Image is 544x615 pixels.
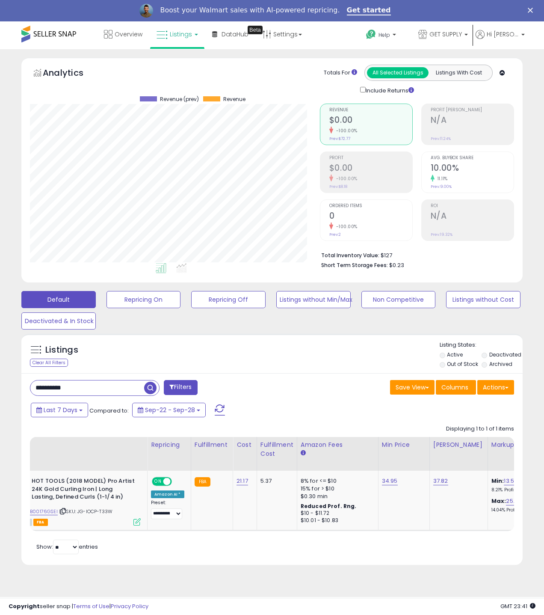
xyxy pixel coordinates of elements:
span: Revenue [329,108,412,113]
div: Totals For [324,69,357,77]
span: Overview [115,30,142,39]
button: Filters [164,380,197,395]
button: Deactivated & In Stock [21,312,96,330]
button: Listings With Cost [428,67,490,78]
button: Columns [436,380,476,395]
i: Get Help [366,29,376,40]
button: Default [21,291,96,308]
small: -100.00% [333,175,358,182]
small: Prev: $72.77 [329,136,350,141]
button: Save View [390,380,435,395]
span: $0.23 [389,261,404,269]
div: $0.30 min [301,493,372,500]
div: Preset: [151,500,184,519]
label: Out of Stock [447,360,478,368]
small: -100.00% [333,128,358,134]
a: Hi [PERSON_NAME] [476,30,525,49]
span: Avg. Buybox Share [431,156,514,160]
b: Max: [491,497,506,505]
small: Prev: $8.18 [329,184,347,189]
h2: N/A [431,211,514,223]
div: Amazon Fees [301,440,375,449]
small: -100.00% [333,223,358,230]
small: 11.11% [435,175,448,182]
button: Repricing Off [191,291,266,308]
button: Actions [477,380,514,395]
a: 13.56 [504,477,517,485]
div: Boost your Walmart sales with AI-powered repricing. [160,6,340,15]
div: Close [528,8,536,13]
small: FBA [195,477,210,487]
div: $10 - $11.72 [301,510,372,517]
div: Title [10,440,144,449]
span: Hi [PERSON_NAME] [487,30,519,39]
h5: Listings [45,344,78,356]
small: Prev: 11.24% [431,136,451,141]
a: Help [359,23,411,49]
b: Total Inventory Value: [321,252,379,259]
h5: Analytics [43,67,100,81]
small: Prev: 19.32% [431,232,452,237]
a: Listings [150,21,204,47]
button: Repricing On [106,291,181,308]
label: Deactivated [489,351,521,358]
label: Active [447,351,463,358]
label: Archived [489,360,512,368]
div: Clear All Filters [30,359,68,367]
span: OFF [171,478,184,485]
p: Listing States: [440,341,523,349]
div: Displaying 1 to 1 of 1 items [446,425,514,433]
button: Last 7 Days [31,403,88,417]
button: Listings without Cost [446,291,520,308]
small: Amazon Fees. [301,449,306,457]
span: FBA [33,519,48,526]
div: Min Price [382,440,426,449]
img: Profile image for Adrian [139,4,153,18]
div: [PERSON_NAME] [433,440,484,449]
div: 5.37 [260,477,290,485]
button: Non Competitive [361,291,436,308]
h2: $0.00 [329,115,412,127]
h2: 10.00% [431,163,514,175]
a: Settings [256,21,308,47]
small: Prev: 2 [329,232,341,237]
b: Min: [491,477,504,485]
a: 34.95 [382,477,398,485]
span: Last 7 Days [44,406,77,414]
span: Help [378,31,390,39]
button: Listings without Min/Max [276,291,351,308]
a: 37.82 [433,477,448,485]
span: DataHub [222,30,248,39]
a: 25.08 [506,497,521,505]
span: Revenue (prev) [160,96,199,102]
b: Short Term Storage Fees: [321,261,388,269]
span: ROI [431,204,514,208]
span: Listings [170,30,192,39]
div: Cost [237,440,253,449]
h2: N/A [431,115,514,127]
div: Include Returns [354,85,424,95]
div: Amazon AI * [151,490,184,498]
a: B00176GSEI [30,508,58,515]
a: GET SUPPLY [412,21,474,49]
span: Compared to: [89,407,129,415]
button: All Selected Listings [367,67,429,78]
div: $10.01 - $10.83 [301,517,372,524]
b: Reduced Prof. Rng. [301,502,357,510]
span: Sep-22 - Sep-28 [145,406,195,414]
a: DataHub [206,21,255,47]
span: Profit [PERSON_NAME] [431,108,514,113]
a: Overview [98,21,149,47]
span: GET SUPPLY [429,30,462,39]
div: 8% for <= $10 [301,477,372,485]
h2: 0 [329,211,412,223]
div: Fulfillment [195,440,229,449]
span: Profit [329,156,412,160]
span: Ordered Items [329,204,412,208]
span: Show: entries [36,543,98,551]
li: $127 [321,250,508,260]
span: Revenue [223,96,245,102]
span: | SKU: JG-IOCP-T33W [59,508,112,515]
b: HOT TOOLS (2018 MODEL) Pro Artist 24K Gold Curling Iron | Long Lasting, Defined Curls (1-1/4 in) [32,477,136,503]
div: Repricing [151,440,187,449]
